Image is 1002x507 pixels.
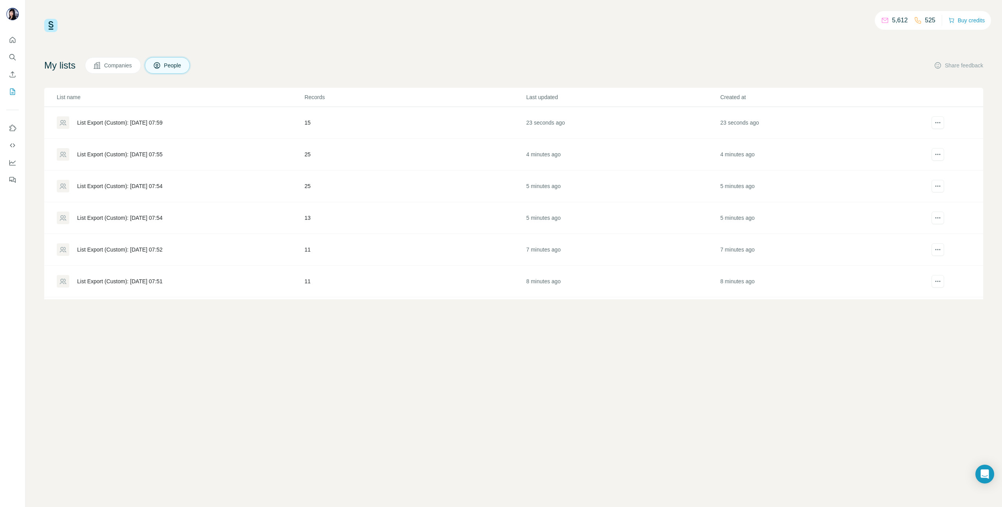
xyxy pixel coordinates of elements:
[6,138,19,152] button: Use Surfe API
[526,93,719,101] p: Last updated
[6,8,19,20] img: Avatar
[948,15,985,26] button: Buy credits
[720,202,914,234] td: 5 minutes ago
[104,62,133,69] span: Companies
[932,180,944,192] button: actions
[526,234,720,266] td: 7 minutes ago
[304,202,526,234] td: 13
[44,59,76,72] h4: My lists
[77,246,162,253] div: List Export (Custom): [DATE] 07:52
[720,266,914,297] td: 8 minutes ago
[932,148,944,161] button: actions
[6,50,19,64] button: Search
[526,266,720,297] td: 8 minutes ago
[932,116,944,129] button: actions
[720,297,914,329] td: [DATE]
[77,214,162,222] div: List Export (Custom): [DATE] 07:54
[6,173,19,187] button: Feedback
[934,62,983,69] button: Share feedback
[44,19,58,32] img: Surfe Logo
[526,202,720,234] td: 5 minutes ago
[720,170,914,202] td: 5 minutes ago
[526,107,720,139] td: 23 seconds ago
[932,243,944,256] button: actions
[892,16,908,25] p: 5,612
[526,297,720,329] td: [DATE]
[57,93,304,101] p: List name
[164,62,182,69] span: People
[77,277,162,285] div: List Export (Custom): [DATE] 07:51
[975,465,994,483] div: Open Intercom Messenger
[304,139,526,170] td: 25
[932,275,944,288] button: actions
[304,266,526,297] td: 11
[720,93,914,101] p: Created at
[526,170,720,202] td: 5 minutes ago
[77,182,162,190] div: List Export (Custom): [DATE] 07:54
[6,85,19,99] button: My lists
[304,234,526,266] td: 11
[526,139,720,170] td: 4 minutes ago
[720,234,914,266] td: 7 minutes ago
[77,150,162,158] div: List Export (Custom): [DATE] 07:55
[77,119,162,127] div: List Export (Custom): [DATE] 07:59
[720,139,914,170] td: 4 minutes ago
[6,33,19,47] button: Quick start
[6,67,19,81] button: Enrich CSV
[925,16,935,25] p: 525
[932,212,944,224] button: actions
[6,156,19,170] button: Dashboard
[305,93,526,101] p: Records
[720,107,914,139] td: 23 seconds ago
[304,170,526,202] td: 25
[304,107,526,139] td: 15
[6,121,19,135] button: Use Surfe on LinkedIn
[304,297,526,329] td: 9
